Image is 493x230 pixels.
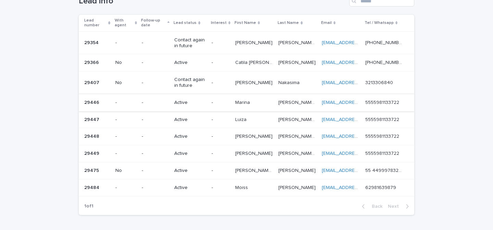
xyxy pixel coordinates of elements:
p: [PERSON_NAME] [PERSON_NAME] [278,132,317,139]
p: [PERSON_NAME] [PERSON_NAME] [278,116,317,123]
p: - [212,134,230,139]
p: - [212,185,230,191]
p: - [142,80,169,86]
p: No [115,168,136,174]
p: 5555981133722 [365,132,401,139]
p: - [115,117,136,123]
p: - [142,117,169,123]
tr: 2944629446 --Active-MarinaMarina [PERSON_NAME] [PERSON_NAME][PERSON_NAME] [PERSON_NAME] [EMAIL_AD... [79,94,414,111]
p: Contact again in future [174,37,206,49]
p: Follow-up date [141,17,166,29]
p: Active [174,168,206,174]
p: [PERSON_NAME] [PERSON_NAME] [278,98,317,106]
p: - [142,60,169,66]
p: - [115,134,136,139]
p: - [212,80,230,86]
p: Last Name [278,19,299,27]
p: 55 44999783246 [365,166,405,174]
p: [PERSON_NAME] [235,132,274,139]
p: - [142,168,169,174]
p: Active [174,100,206,106]
p: [PHONE_NUMBER] [365,39,405,46]
tr: 2944829448 --Active-[PERSON_NAME][PERSON_NAME] [PERSON_NAME] [PERSON_NAME][PERSON_NAME] [PERSON_N... [79,128,414,145]
p: Interest [211,19,227,27]
p: 29448 [84,132,101,139]
p: Catila maria Lopes de souza Maurício da [235,58,274,66]
p: Luiza [235,116,248,123]
p: - [212,168,230,174]
p: 1 of 1 [79,198,99,215]
p: Maria de Lourdes da Silva [235,166,274,174]
p: - [115,40,136,46]
p: Lead status [174,19,197,27]
a: [EMAIL_ADDRESS][DOMAIN_NAME] [322,100,399,105]
p: - [142,134,169,139]
p: - [142,185,169,191]
tr: 2944929449 --Active-[PERSON_NAME][PERSON_NAME] [PERSON_NAME] Ceolin[PERSON_NAME] Ceolin [EMAIL_AD... [79,145,414,162]
tr: 2940729407 No-Contact again in future-[PERSON_NAME][PERSON_NAME] NakasimaNakasima [EMAIL_ADDRESS]... [79,71,414,94]
p: [PERSON_NAME] [235,149,274,157]
a: [EMAIL_ADDRESS][DOMAIN_NAME] [322,60,399,65]
p: [PERSON_NAME] [278,58,317,66]
p: [PERSON_NAME] [235,79,274,86]
p: [PERSON_NAME] [278,166,317,174]
p: - [142,40,169,46]
p: 3213306840 [365,79,394,86]
p: [PERSON_NAME] Ceolin [278,149,317,157]
p: Active [174,134,206,139]
p: Contact again in future [174,77,206,89]
p: 5555981133722 [365,116,401,123]
span: Back [368,204,382,209]
p: Active [174,151,206,157]
tr: 2947529475 No-Active-[PERSON_NAME] de [PERSON_NAME][PERSON_NAME] de [PERSON_NAME] [PERSON_NAME][P... [79,162,414,179]
button: Next [385,203,414,209]
p: Active [174,185,206,191]
button: Back [356,203,385,209]
a: [EMAIL_ADDRESS][DOMAIN_NAME] [322,185,399,190]
p: 29446 [84,98,101,106]
tr: 2936629366 No-Active-Catila [PERSON_NAME] de [PERSON_NAME] daCatila [PERSON_NAME] de [PERSON_NAME... [79,54,414,71]
p: [PERSON_NAME] [278,184,317,191]
p: - [142,151,169,157]
p: Marina [235,98,251,106]
p: Nakasima [278,79,301,86]
p: Lead number [84,17,106,29]
p: Email [321,19,332,27]
p: - [212,100,230,106]
span: Next [388,204,403,209]
a: [EMAIL_ADDRESS][DOMAIN_NAME] [322,168,399,173]
p: - [212,151,230,157]
p: Moiss [235,184,249,191]
p: 29484 [84,184,101,191]
p: 5555981133722 [365,98,401,106]
a: [EMAIL_ADDRESS][DOMAIN_NAME] [322,151,399,156]
p: - [115,185,136,191]
p: 29407 [84,79,101,86]
p: 29447 [84,116,101,123]
p: 29354 [84,39,100,46]
p: - [142,100,169,106]
p: 62981639879 [365,184,397,191]
p: - [115,151,136,157]
p: First Name [235,19,256,27]
tr: 2944729447 --Active-LuizaLuiza [PERSON_NAME] [PERSON_NAME][PERSON_NAME] [PERSON_NAME] [EMAIL_ADDR... [79,111,414,128]
tr: 2948429484 --Active-MoissMoiss [PERSON_NAME][PERSON_NAME] [EMAIL_ADDRESS][DOMAIN_NAME] 6298163987... [79,179,414,196]
p: 29449 [84,149,101,157]
a: [EMAIL_ADDRESS][DOMAIN_NAME] [322,40,399,45]
tr: 2935429354 --Contact again in future-[PERSON_NAME][PERSON_NAME] [PERSON_NAME] [PERSON_NAME][PERSO... [79,31,414,54]
p: Oliveira da Silva [278,39,317,46]
p: [PERSON_NAME] [235,39,274,46]
a: [EMAIL_ADDRESS][DOMAIN_NAME] [322,80,399,85]
a: [EMAIL_ADDRESS][DOMAIN_NAME] [322,117,399,122]
p: +5533999750300 [365,58,405,66]
p: Active [174,60,206,66]
a: [EMAIL_ADDRESS][DOMAIN_NAME] [322,134,399,139]
p: - [212,60,230,66]
p: Active [174,117,206,123]
p: No [115,80,136,86]
p: No [115,60,136,66]
p: - [212,117,230,123]
p: 29475 [84,166,100,174]
p: 5555981133722 [365,149,401,157]
p: 29366 [84,58,100,66]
